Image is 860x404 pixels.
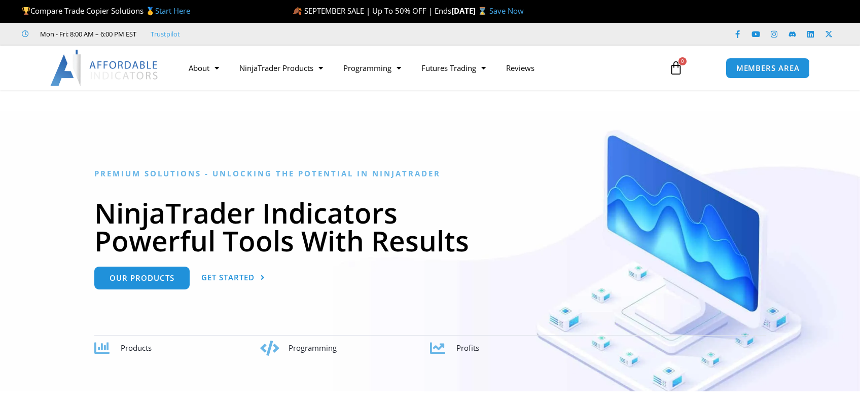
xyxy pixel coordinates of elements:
[726,58,810,79] a: MEMBERS AREA
[178,56,229,80] a: About
[94,199,766,254] h1: NinjaTrader Indicators Powerful Tools With Results
[229,56,333,80] a: NinjaTrader Products
[178,56,657,80] nav: Menu
[489,6,524,16] a: Save Now
[654,53,698,83] a: 0
[293,6,451,16] span: 🍂 SEPTEMBER SALE | Up To 50% OFF | Ends
[201,274,255,281] span: Get Started
[678,57,687,65] span: 0
[121,343,152,353] span: Products
[151,28,180,40] a: Trustpilot
[736,64,800,72] span: MEMBERS AREA
[38,28,136,40] span: Mon - Fri: 8:00 AM – 6:00 PM EST
[411,56,496,80] a: Futures Trading
[201,267,265,289] a: Get Started
[289,343,337,353] span: Programming
[451,6,489,16] strong: [DATE] ⌛
[22,6,190,16] span: Compare Trade Copier Solutions 🥇
[110,274,174,282] span: Our Products
[50,50,159,86] img: LogoAI | Affordable Indicators – NinjaTrader
[22,7,30,15] img: 🏆
[496,56,545,80] a: Reviews
[456,343,479,353] span: Profits
[94,169,766,178] h6: Premium Solutions - Unlocking the Potential in NinjaTrader
[333,56,411,80] a: Programming
[94,267,190,289] a: Our Products
[155,6,190,16] a: Start Here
